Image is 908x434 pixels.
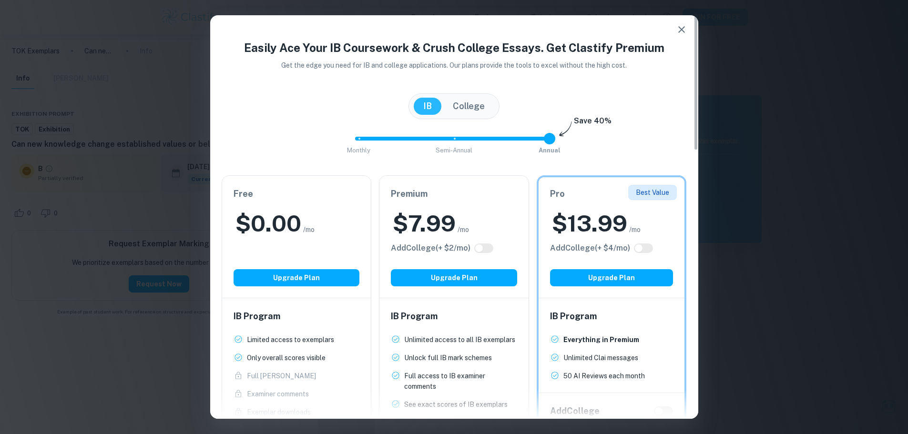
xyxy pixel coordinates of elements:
p: Everything in Premium [563,334,639,345]
button: College [443,98,494,115]
p: Full [PERSON_NAME] [247,371,316,381]
span: /mo [629,224,641,235]
h6: Click to see all the additional College features. [550,242,630,254]
span: Monthly [347,147,370,154]
span: /mo [458,224,469,235]
p: Limited access to exemplars [247,334,334,345]
h6: IB Program [234,310,360,323]
p: Unlock full IB mark schemes [404,353,492,363]
p: Get the edge you need for IB and college applications. Our plans provide the tools to excel witho... [268,60,640,71]
h2: $ 0.00 [235,208,301,239]
button: Upgrade Plan [391,269,517,286]
h2: $ 7.99 [393,208,456,239]
p: Best Value [636,187,669,198]
p: Only overall scores visible [247,353,326,363]
h6: IB Program [550,310,673,323]
p: 50 AI Reviews each month [563,371,645,381]
span: /mo [303,224,315,235]
img: subscription-arrow.svg [559,121,572,137]
p: Full access to IB examiner comments [404,371,517,392]
h2: $ 13.99 [552,208,627,239]
button: IB [414,98,441,115]
h6: Pro [550,187,673,201]
button: Upgrade Plan [550,269,673,286]
h6: IB Program [391,310,517,323]
h4: Easily Ace Your IB Coursework & Crush College Essays. Get Clastify Premium [222,39,687,56]
h6: Premium [391,187,517,201]
span: Annual [539,147,561,154]
h6: Save 40% [574,115,612,131]
p: Unlimited access to all IB exemplars [404,334,515,345]
button: Upgrade Plan [234,269,360,286]
h6: Click to see all the additional College features. [391,242,470,254]
h6: Free [234,187,360,201]
p: Unlimited Clai messages [563,353,638,363]
span: Semi-Annual [436,147,472,154]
